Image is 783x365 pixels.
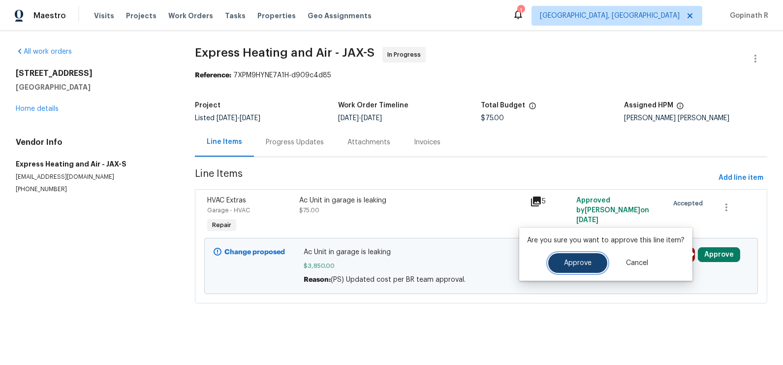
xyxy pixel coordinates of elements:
[529,102,536,115] span: The total cost of line items that have been proposed by Opendoor. This sum includes line items th...
[195,47,375,59] span: Express Heating and Air - JAX-S
[698,247,740,262] button: Approve
[16,105,59,112] a: Home details
[16,173,171,181] p: [EMAIL_ADDRESS][DOMAIN_NAME]
[16,185,171,194] p: [PHONE_NUMBER]
[217,115,237,122] span: [DATE]
[16,137,171,147] h4: Vendor Info
[338,115,382,122] span: -
[304,276,331,283] span: Reason:
[387,50,425,60] span: In Progress
[481,102,526,109] h5: Total Budget
[347,137,390,147] div: Attachments
[304,261,658,271] span: $3,850.00
[481,115,504,122] span: $75.00
[338,102,408,109] h5: Work Order Timeline
[240,115,260,122] span: [DATE]
[331,276,466,283] span: (PS) Updated cost per BR team approval.
[94,11,114,21] span: Visits
[576,217,598,224] span: [DATE]
[624,102,673,109] h5: Assigned HPM
[300,196,525,205] div: Ac Unit in garage is leaking
[16,82,171,92] h5: [GEOGRAPHIC_DATA]
[195,72,231,79] b: Reference:
[225,12,246,19] span: Tasks
[16,68,171,78] h2: [STREET_ADDRESS]
[719,172,763,184] span: Add line item
[676,102,684,115] span: The hpm assigned to this work order.
[195,102,220,109] h5: Project
[195,115,260,122] span: Listed
[548,253,607,273] button: Approve
[207,137,242,147] div: Line Items
[610,253,664,273] button: Cancel
[527,235,685,245] p: Are you sure you want to approve this line item?
[207,197,246,204] span: HVAC Extras
[195,70,767,80] div: 7XPM9HYNE7A1H-d909c4d85
[300,207,320,213] span: $75.00
[217,115,260,122] span: -
[540,11,680,21] span: [GEOGRAPHIC_DATA], [GEOGRAPHIC_DATA]
[168,11,213,21] span: Work Orders
[626,260,648,267] span: Cancel
[257,11,296,21] span: Properties
[673,199,707,208] span: Accepted
[517,6,524,16] div: 1
[208,220,235,230] span: Repair
[224,249,285,256] b: Change proposed
[530,196,570,207] div: 5
[16,159,171,169] h5: Express Heating and Air - JAX-S
[726,11,768,21] span: Gopinath R
[414,137,440,147] div: Invoices
[624,115,767,122] div: [PERSON_NAME] [PERSON_NAME]
[308,11,372,21] span: Geo Assignments
[16,48,72,55] a: All work orders
[33,11,66,21] span: Maestro
[576,197,649,224] span: Approved by [PERSON_NAME] on
[126,11,157,21] span: Projects
[564,260,592,267] span: Approve
[266,137,324,147] div: Progress Updates
[715,169,767,187] button: Add line item
[361,115,382,122] span: [DATE]
[304,247,658,257] span: Ac Unit in garage is leaking
[195,169,715,187] span: Line Items
[338,115,359,122] span: [DATE]
[207,207,250,213] span: Garage - HVAC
